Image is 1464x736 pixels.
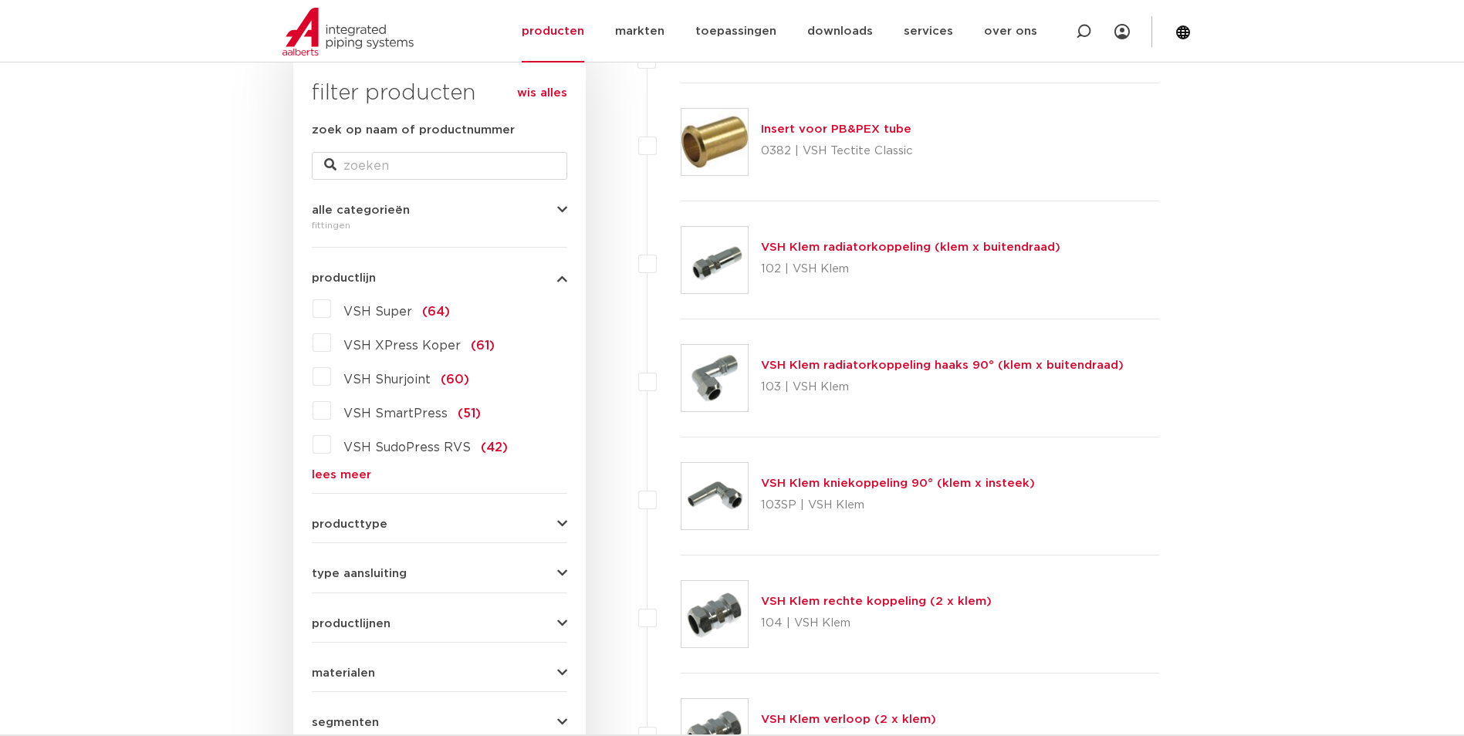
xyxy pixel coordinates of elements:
a: Insert voor PB&PEX tube [761,123,911,135]
button: productlijn [312,272,567,284]
span: VSH Super [343,306,412,318]
span: (64) [422,306,450,318]
p: 103 | VSH Klem [761,375,1124,400]
span: (42) [481,441,508,454]
span: VSH SmartPress [343,407,448,420]
p: 102 | VSH Klem [761,257,1060,282]
p: 103SP | VSH Klem [761,493,1035,518]
span: VSH SudoPress RVS [343,441,471,454]
label: zoek op naam of productnummer [312,121,515,140]
a: VSH Klem radiatorkoppeling haaks 90° (klem x buitendraad) [761,360,1124,371]
span: producttype [312,518,387,530]
input: zoeken [312,152,567,180]
p: 104 | VSH Klem [761,611,992,636]
span: type aansluiting [312,568,407,579]
button: producttype [312,518,567,530]
img: Thumbnail for VSH Klem kniekoppeling 90° (klem x insteek) [681,463,748,529]
span: materialen [312,667,375,679]
button: segmenten [312,717,567,728]
span: VSH Shurjoint [343,373,431,386]
button: type aansluiting [312,568,567,579]
p: 0382 | VSH Tectite Classic [761,139,913,164]
img: Thumbnail for Insert voor PB&PEX tube [681,109,748,175]
span: VSH XPress Koper [343,339,461,352]
span: (60) [441,373,469,386]
div: fittingen [312,216,567,235]
span: productlijn [312,272,376,284]
button: productlijnen [312,618,567,630]
button: materialen [312,667,567,679]
a: VSH Klem radiatorkoppeling (klem x buitendraad) [761,241,1060,253]
h3: filter producten [312,78,567,109]
button: alle categorieën [312,204,567,216]
span: (51) [458,407,481,420]
a: VSH Klem kniekoppeling 90° (klem x insteek) [761,478,1035,489]
a: wis alles [517,84,567,103]
a: lees meer [312,469,567,481]
img: Thumbnail for VSH Klem radiatorkoppeling haaks 90° (klem x buitendraad) [681,345,748,411]
img: Thumbnail for VSH Klem rechte koppeling (2 x klem) [681,581,748,647]
span: segmenten [312,717,379,728]
span: productlijnen [312,618,391,630]
span: alle categorieën [312,204,410,216]
img: Thumbnail for VSH Klem radiatorkoppeling (klem x buitendraad) [681,227,748,293]
span: (61) [471,339,495,352]
a: VSH Klem rechte koppeling (2 x klem) [761,596,992,607]
a: VSH Klem verloop (2 x klem) [761,714,936,725]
